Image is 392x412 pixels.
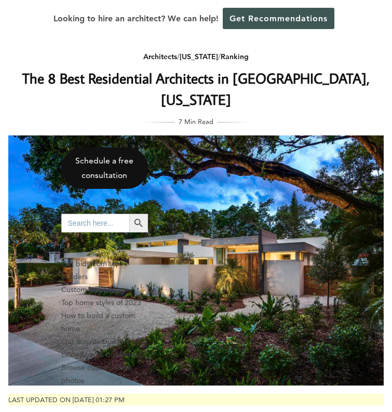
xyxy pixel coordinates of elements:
[8,394,384,406] p: Last updated on [DATE] 01:27 pm
[8,50,384,63] div: / /
[61,361,148,387] a: Browse custom home photos
[179,116,213,127] span: 7 Min Read
[180,52,218,61] a: [US_STATE]
[221,52,249,61] a: Ranking
[193,338,380,400] iframe: Drift Widget Chat Controller
[143,52,177,61] a: Architects
[223,8,334,29] a: Get Recommendations
[8,67,384,111] h1: The 8 Best Residential Architects in [GEOGRAPHIC_DATA], [US_STATE]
